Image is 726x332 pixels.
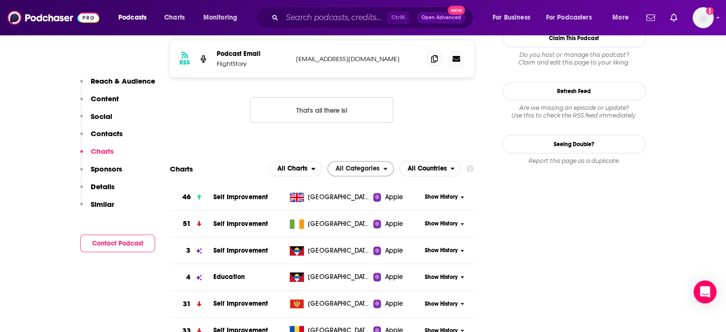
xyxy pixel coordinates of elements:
[170,237,213,264] a: 3
[186,272,190,283] h3: 4
[182,192,191,203] h3: 46
[164,11,185,24] span: Charts
[486,10,542,25] button: open menu
[91,164,122,173] p: Sponsors
[112,10,159,25] button: open menu
[448,6,465,15] span: New
[170,164,193,173] h2: Charts
[170,264,213,290] a: 4
[269,161,322,176] h2: Platforms
[336,165,379,172] span: All Categories
[277,165,307,172] span: All Charts
[80,112,112,129] button: Social
[385,299,403,309] span: Apple
[170,211,213,237] a: 51
[421,246,467,255] button: Show History
[158,10,190,25] a: Charts
[91,200,114,209] p: Similar
[308,246,370,256] span: Antigua and Barbuda
[80,147,114,164] button: Charts
[80,129,123,147] button: Contacts
[286,219,373,229] a: [GEOGRAPHIC_DATA]
[503,135,646,153] a: Seeing Double?
[265,7,483,29] div: Search podcasts, credits, & more...
[503,82,646,100] button: Refresh Feed
[421,273,467,281] button: Show History
[385,219,403,229] span: Apple
[8,9,99,27] a: Podchaser - Follow, Share and Rate Podcasts
[213,273,245,281] a: Education
[425,246,458,255] span: Show History
[308,193,370,202] span: United Kingdom
[546,11,592,24] span: For Podcasters
[327,161,394,176] h2: Categories
[170,184,213,210] a: 46
[387,11,410,24] span: Ctrl K
[385,246,403,256] span: Apple
[373,193,421,202] a: Apple
[179,59,190,66] h3: RSS
[425,220,458,228] span: Show History
[408,165,447,172] span: All Countries
[425,193,458,201] span: Show History
[385,272,403,282] span: Apple
[91,112,112,121] p: Social
[203,11,237,24] span: Monitoring
[282,10,387,25] input: Search podcasts, credits, & more...
[503,51,646,59] span: Do you host or manage this podcast?
[706,7,714,15] svg: Add a profile image
[170,291,213,317] a: 31
[91,147,114,156] p: Charts
[642,10,659,26] a: Show notifications dropdown
[308,219,370,229] span: Ireland
[80,200,114,217] button: Similar
[269,161,322,176] button: open menu
[217,50,288,58] p: Podcast Email
[80,182,115,200] button: Details
[421,15,461,20] span: Open Advanced
[183,218,191,229] h3: 51
[493,11,530,24] span: For Business
[80,94,119,112] button: Content
[213,193,268,201] a: Self Improvement
[421,220,467,228] button: Show History
[91,129,123,138] p: Contacts
[385,193,403,202] span: Apple
[308,299,370,309] span: Montenegro
[417,12,465,23] button: Open AdvancedNew
[400,161,461,176] h2: Countries
[400,161,461,176] button: open menu
[286,246,373,256] a: [GEOGRAPHIC_DATA]
[213,300,268,308] a: Self Improvement
[693,7,714,28] span: Logged in as Ashley_Beenen
[91,76,155,86] p: Reach & Audience
[425,300,458,308] span: Show History
[503,51,646,66] div: Claim and edit this page to your liking.
[308,272,370,282] span: Antigua and Barbuda
[503,157,646,165] div: Report this page as a duplicate.
[91,182,115,191] p: Details
[80,164,122,182] button: Sponsors
[503,29,646,47] button: Claim This Podcast
[425,273,458,281] span: Show History
[296,55,420,63] p: [EMAIL_ADDRESS][DOMAIN_NAME]
[197,10,250,25] button: open menu
[373,219,421,229] a: Apple
[186,245,190,256] h3: 3
[217,60,288,68] p: FlightStory
[421,300,467,308] button: Show History
[286,299,373,309] a: [GEOGRAPHIC_DATA]
[183,299,191,310] h3: 31
[503,104,646,119] div: Are we missing an episode or update? Use this to check the RSS feed immediately.
[213,246,268,255] a: Self Improvement
[286,272,373,282] a: [GEOGRAPHIC_DATA]
[693,7,714,28] button: Show profile menu
[421,193,467,201] button: Show History
[250,97,393,123] button: Nothing here.
[213,220,268,228] a: Self Improvement
[540,10,606,25] button: open menu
